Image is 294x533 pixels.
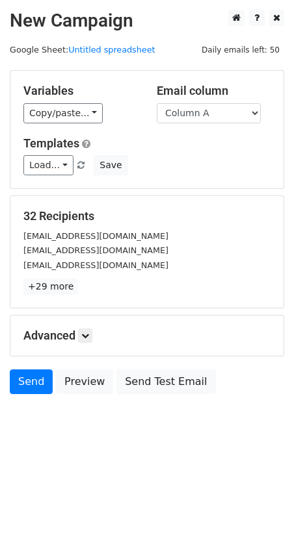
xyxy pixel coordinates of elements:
[116,369,215,394] a: Send Test Email
[23,155,73,175] a: Load...
[197,45,284,55] a: Daily emails left: 50
[23,209,271,223] h5: 32 Recipients
[23,328,271,343] h5: Advanced
[23,136,79,150] a: Templates
[197,43,284,57] span: Daily emails left: 50
[23,260,168,270] small: [EMAIL_ADDRESS][DOMAIN_NAME]
[23,279,78,295] a: +29 more
[68,45,155,55] a: Untitled spreadsheet
[10,369,53,394] a: Send
[23,231,168,241] small: [EMAIL_ADDRESS][DOMAIN_NAME]
[23,103,103,123] a: Copy/paste...
[56,369,113,394] a: Preview
[94,155,127,175] button: Save
[10,45,155,55] small: Google Sheet:
[23,84,137,98] h5: Variables
[10,10,284,32] h2: New Campaign
[157,84,271,98] h5: Email column
[23,245,168,255] small: [EMAIL_ADDRESS][DOMAIN_NAME]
